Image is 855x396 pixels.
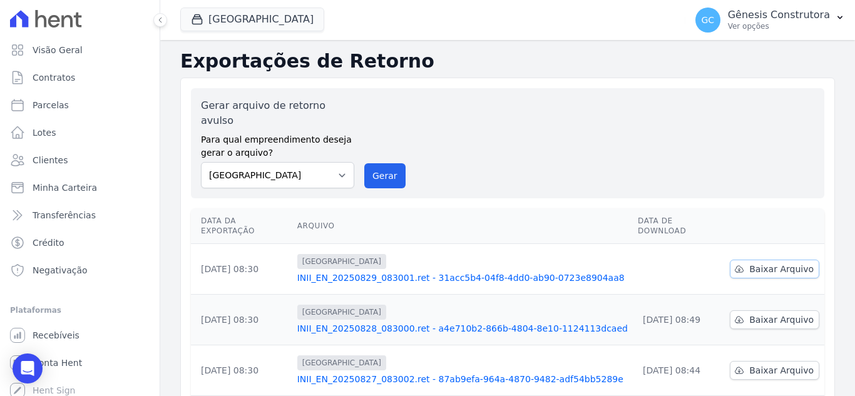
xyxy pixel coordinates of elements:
span: Contratos [33,71,75,84]
a: Minha Carteira [5,175,155,200]
td: [DATE] 08:30 [191,295,292,345]
a: Transferências [5,203,155,228]
a: Lotes [5,120,155,145]
span: Negativação [33,264,88,277]
label: Gerar arquivo de retorno avulso [201,98,354,128]
span: Clientes [33,154,68,166]
a: Contratos [5,65,155,90]
a: Recebíveis [5,323,155,348]
td: [DATE] 08:44 [633,345,725,396]
a: INII_EN_20250828_083000.ret - a4e710b2-866b-4804-8e10-1124113dcaed [297,322,628,335]
a: Negativação [5,258,155,283]
span: Conta Hent [33,357,82,369]
td: [DATE] 08:30 [191,244,292,295]
a: Clientes [5,148,155,173]
span: Visão Geral [33,44,83,56]
span: Parcelas [33,99,69,111]
h2: Exportações de Retorno [180,50,835,73]
label: Para qual empreendimento deseja gerar o arquivo? [201,128,354,160]
td: [DATE] 08:30 [191,345,292,396]
span: Minha Carteira [33,181,97,194]
span: [GEOGRAPHIC_DATA] [297,254,386,269]
button: Gerar [364,163,406,188]
button: GC Gênesis Construtora Ver opções [685,3,855,38]
span: Baixar Arquivo [749,313,814,326]
p: Gênesis Construtora [728,9,830,21]
span: Baixar Arquivo [749,364,814,377]
td: [DATE] 08:49 [633,295,725,345]
span: Crédito [33,236,64,249]
th: Arquivo [292,208,633,244]
span: Baixar Arquivo [749,263,814,275]
a: Baixar Arquivo [730,260,819,278]
a: Crédito [5,230,155,255]
a: INII_EN_20250829_083001.ret - 31acc5b4-04f8-4dd0-ab90-0723e8904aa8 [297,272,628,284]
span: Lotes [33,126,56,139]
a: INII_EN_20250827_083002.ret - 87ab9efa-964a-4870-9482-adf54bb5289e [297,373,628,385]
span: [GEOGRAPHIC_DATA] [297,305,386,320]
a: Conta Hent [5,350,155,375]
span: Recebíveis [33,329,79,342]
a: Parcelas [5,93,155,118]
div: Open Intercom Messenger [13,353,43,383]
a: Baixar Arquivo [730,310,819,329]
a: Visão Geral [5,38,155,63]
th: Data da Exportação [191,208,292,244]
button: [GEOGRAPHIC_DATA] [180,8,324,31]
span: GC [701,16,714,24]
span: [GEOGRAPHIC_DATA] [297,355,386,370]
th: Data de Download [633,208,725,244]
p: Ver opções [728,21,830,31]
div: Plataformas [10,303,150,318]
a: Baixar Arquivo [730,361,819,380]
span: Transferências [33,209,96,221]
